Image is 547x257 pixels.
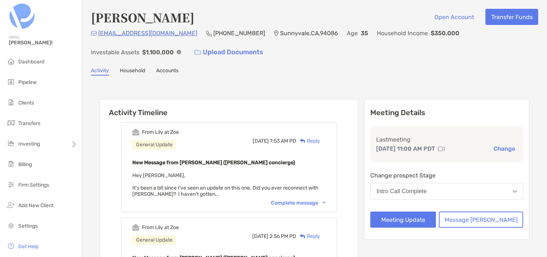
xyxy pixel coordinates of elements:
button: Open Account [429,9,480,25]
a: Accounts [156,67,179,76]
p: Investable Assets [91,48,139,57]
span: Get Help [18,243,38,250]
img: add_new_client icon [7,201,15,209]
img: investing icon [7,139,15,148]
span: Pipeline [18,79,37,85]
div: From Lily at Zoe [142,129,179,135]
img: clients icon [7,98,15,107]
a: Household [120,67,145,76]
img: get-help icon [7,242,15,250]
img: Location Icon [274,30,279,36]
p: 35 [361,29,368,38]
img: firm-settings icon [7,180,15,189]
b: New Message from [PERSON_NAME] ([PERSON_NAME] concierge) [132,159,295,166]
p: Age [347,29,358,38]
span: Billing [18,161,32,168]
div: Reply [296,137,320,145]
div: General Update [132,140,176,149]
img: Phone Icon [206,30,212,36]
img: Zoe Logo [9,3,35,29]
img: Reply icon [300,139,305,143]
button: Intro Call Complete [370,183,523,200]
img: Info Icon [177,50,181,54]
img: Open dropdown arrow [513,190,517,193]
p: Change prospect Stage [370,171,523,180]
p: Sunnyvale , CA , 94086 [280,29,338,38]
button: Message [PERSON_NAME] [439,212,523,228]
div: Intro Call Complete [377,188,427,195]
img: settings icon [7,221,15,230]
h4: [PERSON_NAME] [91,9,194,26]
span: Investing [18,141,40,147]
img: Email Icon [91,31,97,36]
p: $350,000 [431,29,459,38]
img: billing icon [7,159,15,168]
p: [EMAIL_ADDRESS][DOMAIN_NAME] [98,29,197,38]
button: Meeting Update [370,212,436,228]
h6: Activity Timeline [100,99,358,117]
p: $1,100,000 [142,48,174,57]
img: Reply icon [300,234,305,239]
span: Settings [18,223,38,229]
p: Household Income [377,29,428,38]
span: Firm Settings [18,182,49,188]
a: Activity [91,67,109,76]
p: [DATE] 11:00 AM PDT [376,144,435,153]
a: Upload Documents [190,44,268,60]
span: 7:53 AM PD [270,138,296,144]
span: Hey [PERSON_NAME], It's been a bit since I've seen an update on this one. Did you ever reconnect ... [132,172,319,197]
span: Clients [18,100,34,106]
div: Reply [296,232,320,240]
span: 2:56 PM PD [269,233,296,239]
div: From Lily at Zoe [142,224,179,231]
span: Transfers [18,120,40,126]
img: Event icon [132,129,139,136]
span: Dashboard [18,59,44,65]
div: Complete message [271,200,326,206]
img: communication type [438,146,445,152]
button: Transfer Funds [485,9,538,25]
img: dashboard icon [7,57,15,66]
span: Add New Client [18,202,54,209]
img: Event icon [132,224,139,231]
img: transfers icon [7,118,15,127]
span: [DATE] [252,233,268,239]
img: button icon [195,50,201,55]
img: pipeline icon [7,77,15,86]
img: Chevron icon [322,202,326,204]
p: Last meeting [376,135,517,144]
span: [PERSON_NAME]! [9,40,77,46]
p: [PHONE_NUMBER] [213,29,265,38]
div: General Update [132,235,176,245]
p: Meeting Details [370,108,523,117]
button: Change [491,145,517,153]
span: [DATE] [253,138,269,144]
